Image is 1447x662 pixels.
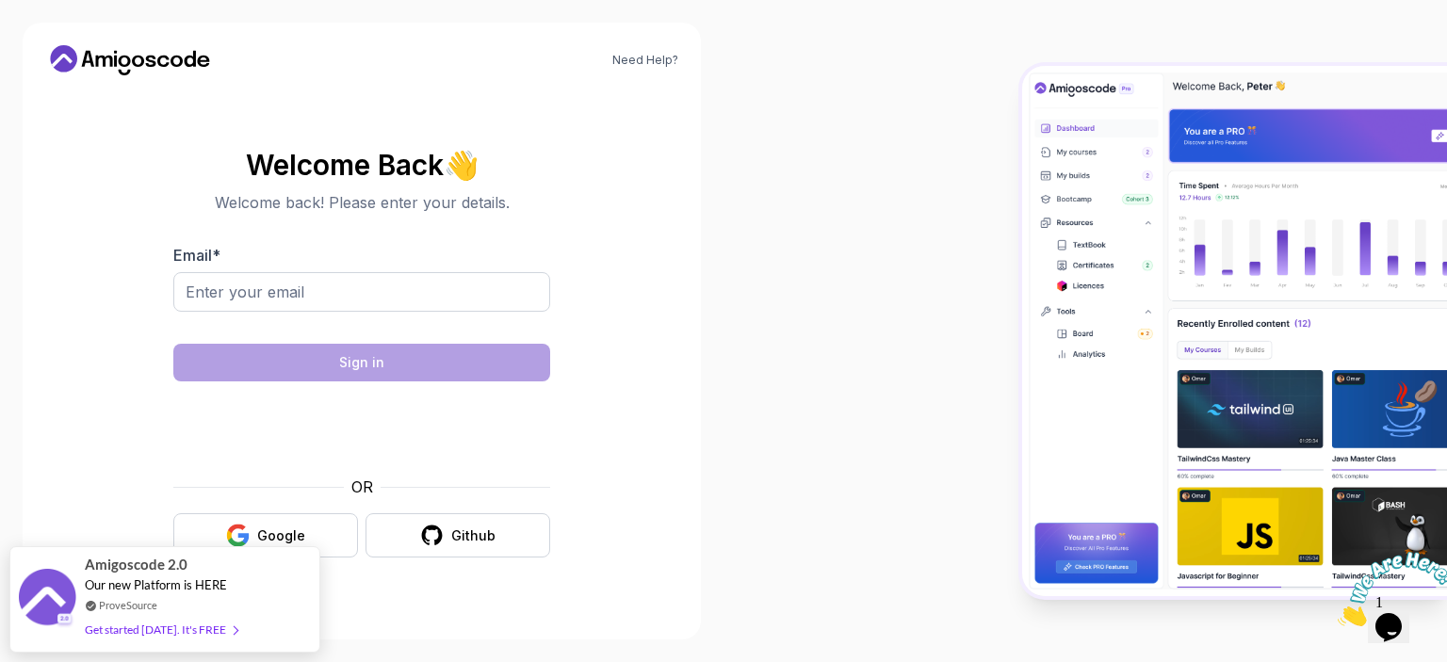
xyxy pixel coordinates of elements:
a: Home link [45,45,215,75]
img: provesource social proof notification image [19,569,75,630]
span: Amigoscode 2.0 [85,554,187,575]
button: Sign in [173,344,550,381]
span: 👋 [440,143,485,186]
p: Welcome back! Please enter your details. [173,191,550,214]
button: Google [173,513,358,557]
iframe: Widget containing checkbox for hCaptcha security challenge [219,393,504,464]
p: OR [351,476,373,498]
a: ProveSource [99,597,157,613]
span: 1 [8,8,15,24]
div: Sign in [339,353,384,372]
a: Need Help? [612,53,678,68]
div: Github [451,526,496,545]
div: Google [257,526,305,545]
label: Email * [173,246,220,265]
img: Amigoscode Dashboard [1022,66,1447,595]
div: Get started [DATE]. It's FREE [85,619,237,640]
span: Our new Platform is HERE [85,577,227,592]
input: Enter your email [173,272,550,312]
img: Chat attention grabber [8,8,124,82]
button: Github [366,513,550,557]
iframe: chat widget [1330,544,1447,634]
h2: Welcome Back [173,150,550,180]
